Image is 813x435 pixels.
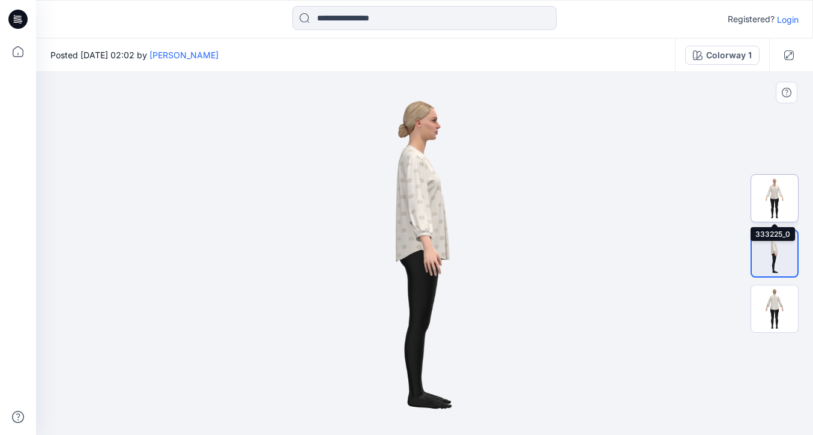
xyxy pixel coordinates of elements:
span: Posted [DATE] 02:02 by [50,49,219,61]
button: Colorway 1 [685,46,760,65]
div: Colorway 1 [706,49,752,62]
p: Registered? [728,12,775,26]
img: 333225_0 [751,175,798,222]
p: Login [777,13,799,26]
img: 333225_2 [751,285,798,332]
a: [PERSON_NAME] [150,50,219,60]
img: eyJhbGciOiJIUzI1NiIsImtpZCI6IjAiLCJzbHQiOiJzZXMiLCJ0eXAiOiJKV1QifQ.eyJkYXRhIjp7InR5cGUiOiJzdG9yYW... [296,72,552,435]
img: 333225_1 [752,231,797,276]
